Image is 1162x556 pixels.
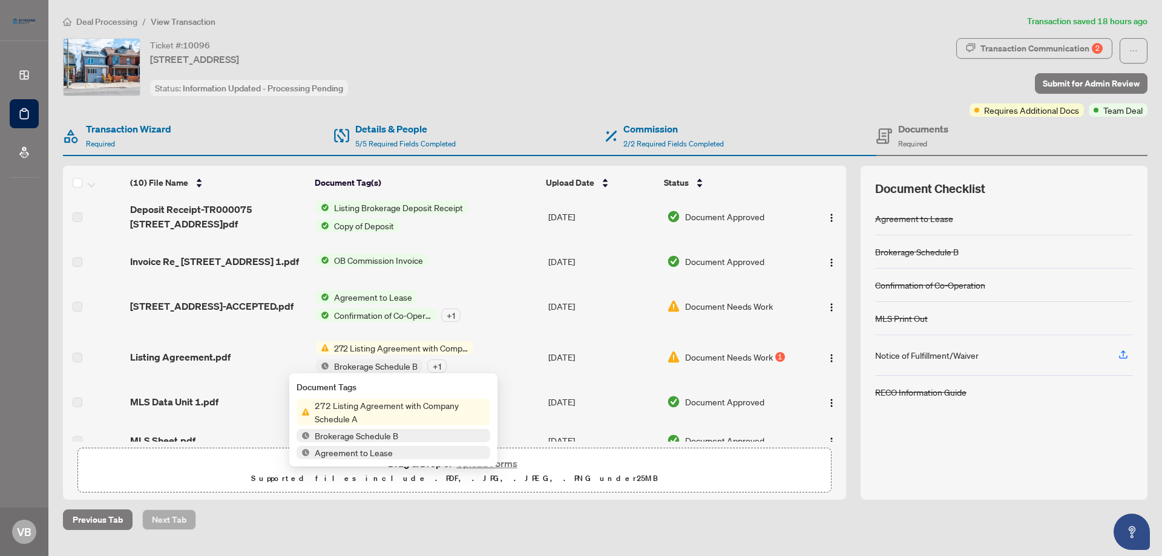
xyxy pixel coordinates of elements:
[1114,514,1150,550] button: Open asap
[130,176,188,189] span: (10) File Name
[63,18,71,26] span: home
[875,212,953,225] div: Agreement to Lease
[1043,74,1140,93] span: Submit for Admin Review
[150,38,210,52] div: Ticket #:
[623,139,724,148] span: 2/2 Required Fields Completed
[427,359,447,373] div: + 1
[667,350,680,364] img: Document Status
[685,434,764,447] span: Document Approved
[1035,73,1147,94] button: Submit for Admin Review
[86,139,115,148] span: Required
[329,290,417,304] span: Agreement to Lease
[875,385,967,399] div: RECO Information Guide
[898,139,927,148] span: Required
[827,353,836,363] img: Logo
[875,180,985,197] span: Document Checklist
[78,448,831,493] span: Drag & Drop orUpload FormsSupported files include .PDF, .JPG, .JPEG, .PNG under25MB
[316,219,329,232] img: Status Icon
[685,299,773,313] span: Document Needs Work
[316,290,461,322] button: Status IconAgreement to LeaseStatus IconConfirmation of Co-Operation+1
[142,15,146,28] li: /
[956,38,1112,59] button: Transaction Communication2
[667,210,680,223] img: Document Status
[822,347,841,367] button: Logo
[546,176,594,189] span: Upload Date
[827,398,836,408] img: Logo
[1103,103,1143,117] span: Team Deal
[329,359,422,373] span: Brokerage Schedule B
[543,332,661,382] td: [DATE]
[1027,15,1147,28] article: Transaction saved 18 hours ago
[827,213,836,223] img: Logo
[775,352,785,362] div: 1
[827,303,836,312] img: Logo
[623,122,724,136] h4: Commission
[329,201,468,214] span: Listing Brokerage Deposit Receipt
[659,166,802,200] th: Status
[316,290,329,304] img: Status Icon
[130,299,294,313] span: [STREET_ADDRESS]-ACCEPTED.pdf
[142,509,196,530] button: Next Tab
[827,437,836,446] img: Logo
[1129,47,1138,55] span: ellipsis
[316,253,428,267] button: Status IconOB Commission Invoice
[297,446,310,459] img: Status Icon
[10,15,39,27] img: logo
[17,523,31,540] span: VB
[543,191,661,242] td: [DATE]
[316,359,329,373] img: Status Icon
[316,341,473,373] button: Status Icon272 Listing Agreement with Company Schedule AStatus IconBrokerage Schedule B+1
[86,122,171,136] h4: Transaction Wizard
[183,83,343,94] span: Information Updated - Processing Pending
[875,245,959,258] div: Brokerage Schedule B
[875,312,928,325] div: MLS Print Out
[543,242,661,281] td: [DATE]
[316,309,329,322] img: Status Icon
[297,405,310,419] img: Status Icon
[822,392,841,411] button: Logo
[310,399,490,425] span: 272 Listing Agreement with Company Schedule A
[822,431,841,450] button: Logo
[664,176,689,189] span: Status
[1092,43,1103,54] div: 2
[980,39,1103,58] div: Transaction Communication
[63,509,133,530] button: Previous Tab
[73,510,123,529] span: Previous Tab
[130,394,218,409] span: MLS Data Unit 1.pdf
[150,52,239,67] span: [STREET_ADDRESS]
[130,433,195,448] span: MLS Sheet.pdf
[685,255,764,268] span: Document Approved
[822,252,841,271] button: Logo
[76,16,137,27] span: Deal Processing
[125,166,310,200] th: (10) File Name
[151,16,215,27] span: View Transaction
[130,254,299,269] span: Invoice Re_ [STREET_ADDRESS] 1.pdf
[355,122,456,136] h4: Details & People
[316,341,329,355] img: Status Icon
[543,421,661,460] td: [DATE]
[667,395,680,408] img: Document Status
[984,103,1079,117] span: Requires Additional Docs
[183,40,210,51] span: 10096
[667,255,680,268] img: Document Status
[685,350,773,364] span: Document Needs Work
[355,139,456,148] span: 5/5 Required Fields Completed
[875,348,979,362] div: Notice of Fulfillment/Waiver
[316,201,329,214] img: Status Icon
[316,253,329,267] img: Status Icon
[150,80,348,96] div: Status:
[827,258,836,267] img: Logo
[898,122,948,136] h4: Documents
[329,253,428,267] span: OB Commission Invoice
[541,166,659,200] th: Upload Date
[822,207,841,226] button: Logo
[329,341,473,355] span: 272 Listing Agreement with Company Schedule A
[310,446,398,459] span: Agreement to Lease
[130,350,231,364] span: Listing Agreement.pdf
[875,278,985,292] div: Confirmation of Co-Operation
[543,382,661,421] td: [DATE]
[685,395,764,408] span: Document Approved
[543,281,661,332] td: [DATE]
[316,201,468,232] button: Status IconListing Brokerage Deposit ReceiptStatus IconCopy of Deposit
[441,309,461,322] div: + 1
